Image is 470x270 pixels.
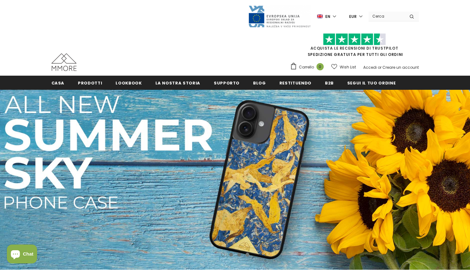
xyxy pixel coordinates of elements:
a: Lookbook [116,76,142,90]
img: Javni Razpis [248,5,311,28]
span: La nostra storia [155,80,200,86]
button: 2 [229,253,233,256]
img: Fidati di Pilot Stars [323,33,386,46]
a: Segui il tuo ordine [347,76,396,90]
span: Casa [51,80,65,86]
button: 4 [246,253,249,256]
span: B2B [325,80,334,86]
a: Acquista le recensioni di TrustPilot [311,46,398,51]
span: 0 [316,63,324,70]
a: Restituendo [279,76,311,90]
a: Blog [253,76,266,90]
span: Prodotti [78,80,102,86]
a: Prodotti [78,76,102,90]
a: La nostra storia [155,76,200,90]
a: Carrello 0 [290,62,327,72]
span: Segui il tuo ordine [347,80,396,86]
a: Casa [51,76,65,90]
a: Accedi [363,65,377,70]
inbox-online-store-chat: Shopify online store chat [5,245,39,265]
span: Lookbook [116,80,142,86]
input: Search Site [369,12,405,21]
a: supporto [214,76,240,90]
img: Casi MMORE [51,53,77,71]
span: or [378,65,381,70]
span: EUR [349,13,357,20]
a: B2B [325,76,334,90]
span: Restituendo [279,80,311,86]
span: Carrello [299,64,314,70]
span: Wish List [340,64,356,70]
span: en [325,13,330,20]
span: SPEDIZIONE GRATUITA PER TUTTI GLI ORDINI [290,36,419,57]
a: Creare un account [382,65,419,70]
span: supporto [214,80,240,86]
img: i-lang-1.png [317,14,323,19]
a: Wish List [331,62,356,73]
span: Blog [253,80,266,86]
button: 3 [237,253,241,256]
a: Javni Razpis [248,13,311,19]
button: 1 [221,253,225,256]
